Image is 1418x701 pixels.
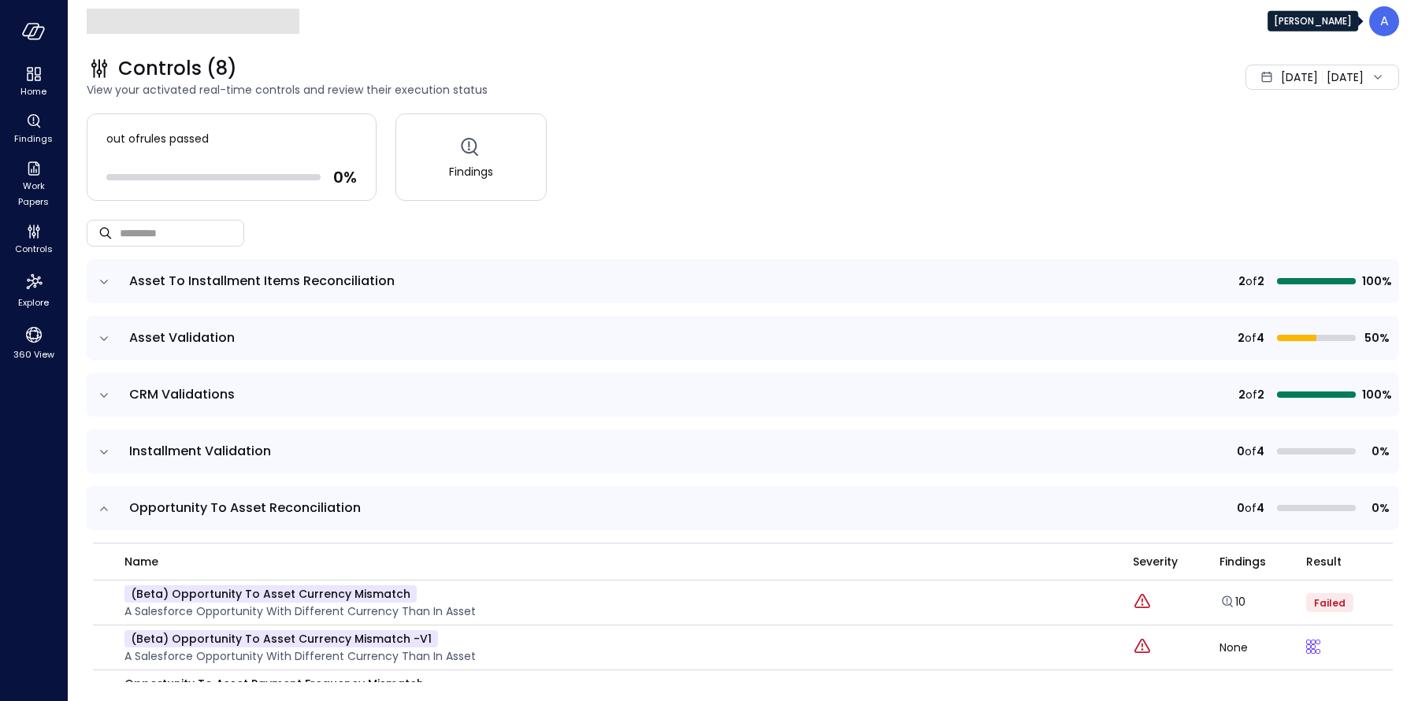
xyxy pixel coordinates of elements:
span: Work Papers [9,178,58,210]
span: 360 View [13,347,54,362]
span: Findings [1219,553,1266,570]
button: expand row [96,274,112,290]
div: Home [3,63,64,101]
button: expand row [96,444,112,460]
span: [DATE] [1281,69,1318,86]
button: expand row [96,388,112,403]
span: out of [106,131,140,147]
span: Severity [1133,553,1178,570]
div: None [1219,642,1306,653]
span: Controls [15,241,53,257]
div: Control runs from Aug 21, 2025 [1306,640,1320,654]
span: Opportunity To Asset Reconciliation [129,499,361,517]
span: 0 [1237,499,1245,517]
a: Explore findings [1219,598,1245,614]
span: name [124,553,158,570]
div: [PERSON_NAME] [1268,11,1358,32]
span: CRM Validations [129,385,235,403]
span: 0% [1362,499,1390,517]
span: 2 [1238,273,1245,290]
span: 4 [1257,329,1264,347]
p: A Salesforce Opportunity with different currency than in Asset [124,603,476,620]
div: 360 View [3,321,64,364]
p: (beta) Opportunity To Asset Currency Mismatch -v1 [124,630,438,647]
div: Critical [1133,637,1152,658]
div: Explore [3,268,64,312]
span: rules passed [140,131,209,147]
div: Avi Brandwain [1369,6,1399,36]
span: 0 % [333,167,357,187]
span: 2 [1257,386,1264,403]
button: expand row [96,501,112,517]
p: A [1380,12,1389,31]
span: Installment Validation [129,442,271,460]
div: Sliding puzzle loader [1306,640,1320,654]
span: View your activated real-time controls and review their execution status [87,81,1013,98]
span: Result [1306,553,1342,570]
span: 4 [1257,499,1264,517]
span: of [1245,443,1257,460]
span: Findings [14,131,53,147]
span: Failed [1314,596,1346,610]
span: 0% [1362,443,1390,460]
span: Asset Validation [129,328,235,347]
button: expand row [96,331,112,347]
span: Controls (8) [118,56,237,81]
div: Controls [3,221,64,258]
span: Findings [449,163,493,180]
p: Opportunity To Asset Payment Frequency Mismatch [124,675,536,692]
span: 50% [1362,329,1390,347]
span: of [1245,386,1257,403]
div: Findings [3,110,64,148]
a: Findings [395,113,547,201]
span: 2 [1257,273,1264,290]
span: Asset To Installment Items Reconciliation [129,272,395,290]
p: A Salesforce Opportunity with different currency than in Asset [124,647,476,665]
div: Critical [1133,592,1152,613]
span: Home [20,83,46,99]
span: of [1245,273,1257,290]
p: (beta) Opportunity To Asset Currency Mismatch [124,585,417,603]
span: 100% [1362,386,1390,403]
div: Work Papers [3,158,64,211]
span: 4 [1257,443,1264,460]
span: 0 [1237,443,1245,460]
span: of [1245,499,1257,517]
span: Explore [18,295,49,310]
a: 10 [1219,594,1245,610]
span: 100% [1362,273,1390,290]
span: of [1245,329,1257,347]
span: 2 [1238,386,1245,403]
span: 2 [1238,329,1245,347]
